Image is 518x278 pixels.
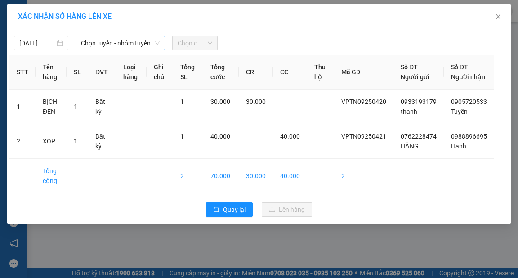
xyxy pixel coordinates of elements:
[74,138,77,145] span: 1
[36,90,67,124] td: BỊCH ĐEN
[36,55,67,90] th: Tên hàng
[8,40,71,53] div: 0375811587
[9,90,36,124] td: 1
[451,143,466,150] span: Hanh
[334,55,393,90] th: Mã GD
[7,59,15,68] span: R :
[334,159,393,193] td: 2
[239,159,273,193] td: 30.000
[77,8,140,29] div: PV Miền Tây
[451,63,468,71] span: Số ĐT
[9,124,36,159] td: 2
[273,159,307,193] td: 40.000
[280,133,300,140] span: 40.000
[341,133,386,140] span: VPTN09250421
[88,124,116,159] td: Bất kỳ
[36,124,67,159] td: XOP
[341,98,386,105] span: VPTN09250420
[401,133,437,140] span: 0762228474
[451,98,487,105] span: 0905720533
[180,98,184,105] span: 1
[223,205,246,215] span: Quay lại
[206,202,253,217] button: rollbackQuay lại
[67,55,88,90] th: SL
[203,159,239,193] td: 70.000
[74,103,77,110] span: 1
[147,55,173,90] th: Ghi chú
[116,55,147,90] th: Loại hàng
[307,55,334,90] th: Thu hộ
[486,4,511,30] button: Close
[273,55,307,90] th: CC
[8,9,22,18] span: Gửi:
[262,202,312,217] button: uploadLên hàng
[178,36,212,50] span: Chọn chuyến
[401,73,429,81] span: Người gửi
[495,13,502,20] span: close
[18,12,112,21] span: XÁC NHẬN SỐ HÀNG LÊN XE
[203,55,239,90] th: Tổng cước
[451,73,485,81] span: Người nhận
[213,206,219,214] span: rollback
[81,36,160,50] span: Chọn tuyến - nhóm tuyến
[88,55,116,90] th: ĐVT
[9,55,36,90] th: STT
[36,159,67,193] td: Tổng cộng
[8,29,71,40] div: VIÊN
[246,98,266,105] span: 30.000
[451,108,468,115] span: Tuyền
[7,58,72,69] div: 40.000
[210,98,230,105] span: 30.000
[173,159,203,193] td: 2
[155,40,160,46] span: down
[180,133,184,140] span: 1
[77,29,140,40] div: MẪU
[401,98,437,105] span: 0933193179
[401,143,419,150] span: HẰNG
[173,55,203,90] th: Tổng SL
[210,133,230,140] span: 40.000
[401,63,418,71] span: Số ĐT
[401,108,417,115] span: thanh
[239,55,273,90] th: CR
[8,8,71,29] div: VP Trưng Nhị
[77,40,140,53] div: 0983776227
[451,133,487,140] span: 0988896695
[77,9,98,18] span: Nhận:
[88,90,116,124] td: Bất kỳ
[19,38,55,48] input: 13/09/2025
